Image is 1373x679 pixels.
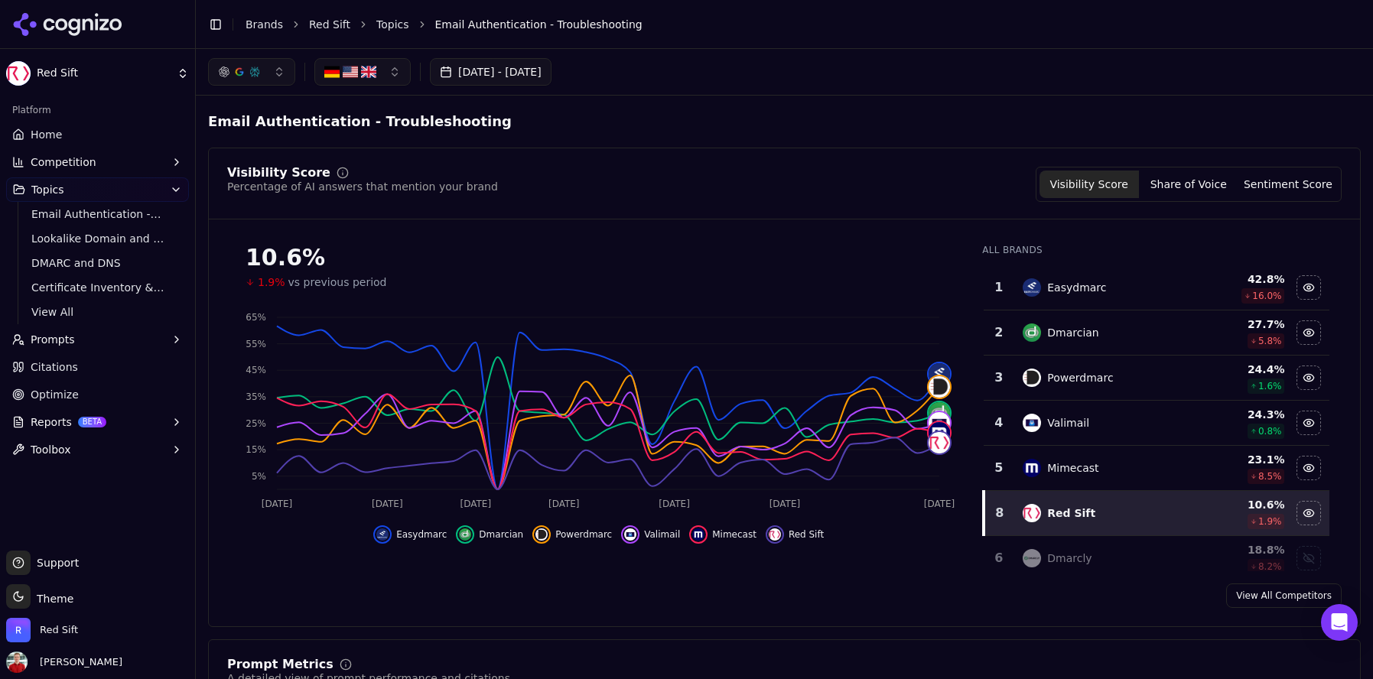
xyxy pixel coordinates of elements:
button: Hide red sift data [766,525,824,544]
img: mimecast [1023,459,1041,477]
div: Percentage of AI answers that mention your brand [227,179,498,194]
span: Mimecast [712,528,756,541]
div: 1 [990,278,1007,297]
span: Email Authentication - Troubleshooting [208,111,512,132]
tspan: [DATE] [769,499,801,509]
a: Brands [246,18,283,31]
tspan: [DATE] [548,499,580,509]
span: Prompts [31,332,75,347]
div: Visibility Score [227,167,330,179]
button: Hide dmarcian data [1297,320,1321,345]
div: 8 [991,504,1007,522]
a: Citations [6,355,189,379]
img: red sift [929,432,950,453]
span: 5.8 % [1258,335,1282,347]
img: dmarcian [459,528,471,541]
tspan: 15% [246,444,266,455]
a: View All Competitors [1226,583,1342,608]
div: 10.6 % [1196,497,1285,512]
span: vs previous period [288,275,387,290]
button: Sentiment Score [1238,171,1338,198]
span: Email Authentication - Troubleshooting [208,108,539,135]
div: Powerdmarc [1047,370,1113,385]
nav: breadcrumb [246,17,1330,32]
tspan: 45% [246,365,266,375]
div: Red Sift [1047,505,1095,521]
div: 5 [990,459,1007,477]
button: Hide easydmarc data [373,525,447,544]
span: Valimail [644,528,680,541]
div: 6 [990,549,1007,567]
span: 8.2 % [1258,560,1282,573]
img: mimecast [929,422,950,443]
span: Competition [31,154,96,170]
tr: 4valimailValimail24.3%0.8%Hide valimail data [984,401,1329,446]
img: United States [343,64,358,80]
button: [DATE] - [DATE] [430,58,551,86]
tspan: [DATE] [924,499,955,509]
button: Open user button [6,651,122,673]
div: 24.3 % [1196,407,1285,422]
img: valimail [929,412,950,434]
img: dmarcian [929,402,950,424]
img: powerdmarc [535,528,548,541]
tspan: 25% [246,418,266,429]
tr: 1easydmarcEasydmarc42.8%16.0%Hide easydmarc data [984,265,1329,310]
tspan: [DATE] [659,499,690,509]
span: Citations [31,359,78,375]
button: Hide red sift data [1297,501,1321,525]
span: Easydmarc [396,528,447,541]
span: 1.6 % [1258,380,1282,392]
div: 18.8 % [1196,542,1285,557]
a: View All [25,301,171,323]
span: 1.9% [258,275,285,290]
button: Hide powerdmarc data [532,525,612,544]
img: valimail [1023,414,1041,432]
button: Competition [6,150,189,174]
span: Support [31,555,79,570]
button: ReportsBETA [6,410,189,434]
span: 1.9 % [1258,515,1282,528]
tr: 2dmarcianDmarcian27.7%5.8%Hide dmarcian data [984,310,1329,356]
span: Toolbox [31,442,71,457]
span: 16.0 % [1252,290,1281,302]
img: red sift [769,528,781,541]
tspan: [DATE] [460,499,492,509]
div: Mimecast [1047,460,1098,476]
span: Home [31,127,62,142]
div: 2 [990,323,1007,342]
span: 0.8 % [1258,425,1282,437]
div: Platform [6,98,189,122]
tr: 8red siftRed Sift10.6%1.9%Hide red sift data [984,491,1329,536]
button: Hide valimail data [1297,411,1321,435]
div: 24.4 % [1196,362,1285,377]
button: Hide powerdmarc data [1297,365,1321,390]
img: valimail [624,528,636,541]
tspan: [DATE] [262,499,293,509]
img: Red Sift [6,618,31,642]
div: Prompt Metrics [227,658,333,671]
tspan: 55% [246,339,266,349]
div: Open Intercom Messenger [1321,604,1358,641]
img: easydmarc [929,363,950,385]
span: Red Sift [40,623,78,637]
tspan: 35% [246,391,266,402]
img: mimecast [692,528,704,541]
button: Prompts [6,327,189,352]
a: Email Authentication - Top of Funnel [25,203,171,225]
tspan: 5% [252,471,266,482]
div: 10.6% [246,244,952,271]
img: Red Sift [6,61,31,86]
div: Valimail [1047,415,1089,430]
button: Hide mimecast data [1297,456,1321,480]
tr: 5mimecastMimecast23.1%8.5%Hide mimecast data [984,446,1329,491]
img: United Kingdom [361,64,376,80]
span: DMARC and DNS [31,255,164,271]
tspan: [DATE] [372,499,403,509]
button: Hide valimail data [621,525,680,544]
span: Optimize [31,387,79,402]
a: Topics [376,17,409,32]
div: 4 [990,414,1007,432]
button: Topics [6,177,189,202]
span: View All [31,304,164,320]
